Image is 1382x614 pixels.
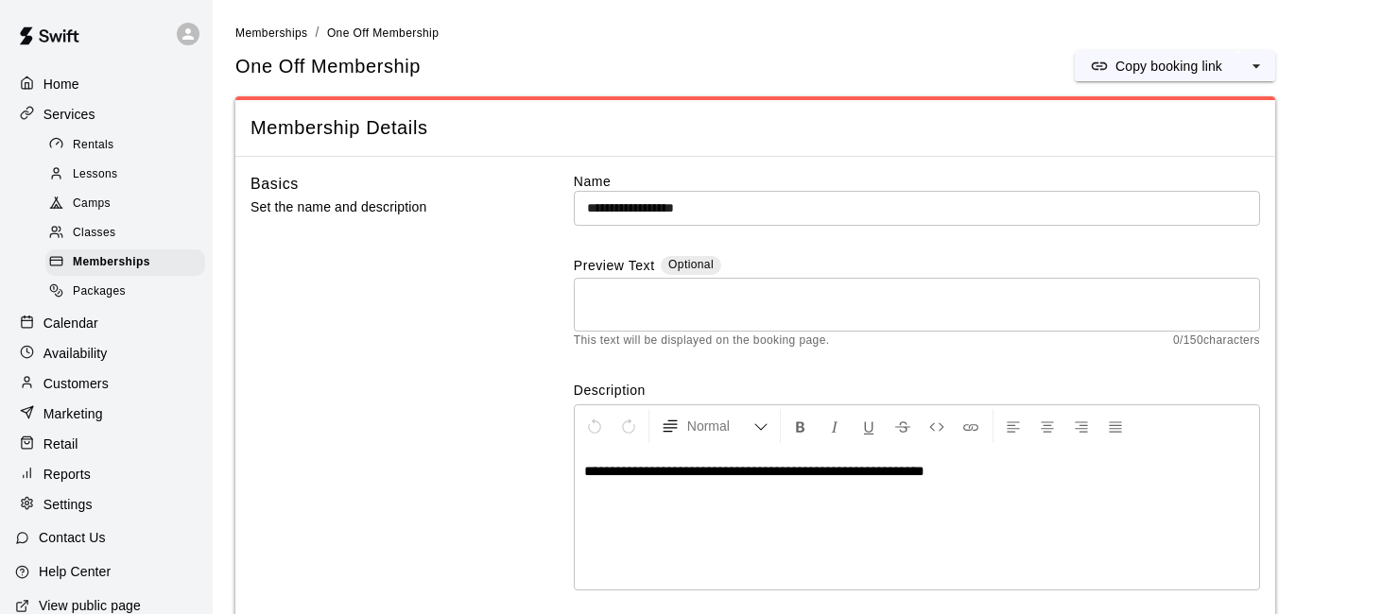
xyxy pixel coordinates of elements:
div: Lessons [45,162,205,188]
span: Packages [73,282,126,301]
button: Left Align [997,409,1029,443]
div: Classes [45,220,205,247]
button: Insert Code [921,409,953,443]
a: Rentals [45,130,213,160]
a: Memberships [235,25,307,40]
div: Rentals [45,132,205,159]
button: select merge strategy [1237,51,1275,81]
div: Memberships [45,249,205,276]
button: Justify Align [1099,409,1132,443]
div: split button [1075,51,1275,81]
button: Center Align [1031,409,1063,443]
a: Lessons [45,160,213,189]
p: Customers [43,374,109,393]
p: Calendar [43,314,98,333]
label: Preview Text [574,256,655,278]
button: Undo [579,409,611,443]
p: Help Center [39,562,111,581]
a: Marketing [15,400,198,428]
span: This text will be displayed on the booking page. [574,332,830,350]
a: Reports [15,460,198,488]
button: Right Align [1065,409,1097,443]
a: Classes [45,219,213,248]
button: Copy booking link [1075,51,1237,81]
a: Packages [45,278,213,307]
p: Retail [43,435,78,453]
p: Settings [43,495,93,514]
button: Format Bold [785,409,817,443]
a: Customers [15,369,198,398]
button: Format Strikethrough [887,409,919,443]
span: Classes [73,224,115,243]
a: Retail [15,430,198,458]
label: Name [574,172,1260,191]
span: Lessons [73,165,118,184]
button: Redo [613,409,645,443]
p: Reports [43,465,91,484]
a: Home [15,70,198,98]
button: Format Underline [853,409,885,443]
a: Settings [15,490,198,519]
a: Calendar [15,309,198,337]
a: Memberships [45,248,213,278]
span: Normal [687,417,753,435]
div: Camps [45,191,205,217]
p: Contact Us [39,528,106,547]
p: Marketing [43,404,103,423]
h6: Basics [250,172,299,196]
a: Availability [15,339,198,367]
button: Format Italics [819,409,851,443]
p: Copy booking link [1115,57,1222,76]
span: Memberships [73,253,150,272]
span: Rentals [73,136,114,155]
p: Home [43,75,79,94]
button: Formatting Options [653,409,776,443]
div: Packages [45,279,205,305]
a: Camps [45,190,213,219]
a: Services [15,100,198,128]
p: Availability [43,344,108,363]
span: Memberships [235,26,307,40]
p: Set the name and description [250,196,513,219]
span: Membership Details [250,115,1260,141]
span: 0 / 150 characters [1173,332,1260,350]
span: Camps [73,195,111,213]
label: Description [574,381,1260,400]
span: One Off Membership [235,54,421,79]
li: / [315,23,319,43]
p: Services [43,105,95,124]
span: Optional [668,258,714,271]
span: One Off Membership [327,26,439,40]
button: Insert Link [955,409,987,443]
nav: breadcrumb [235,23,1359,43]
